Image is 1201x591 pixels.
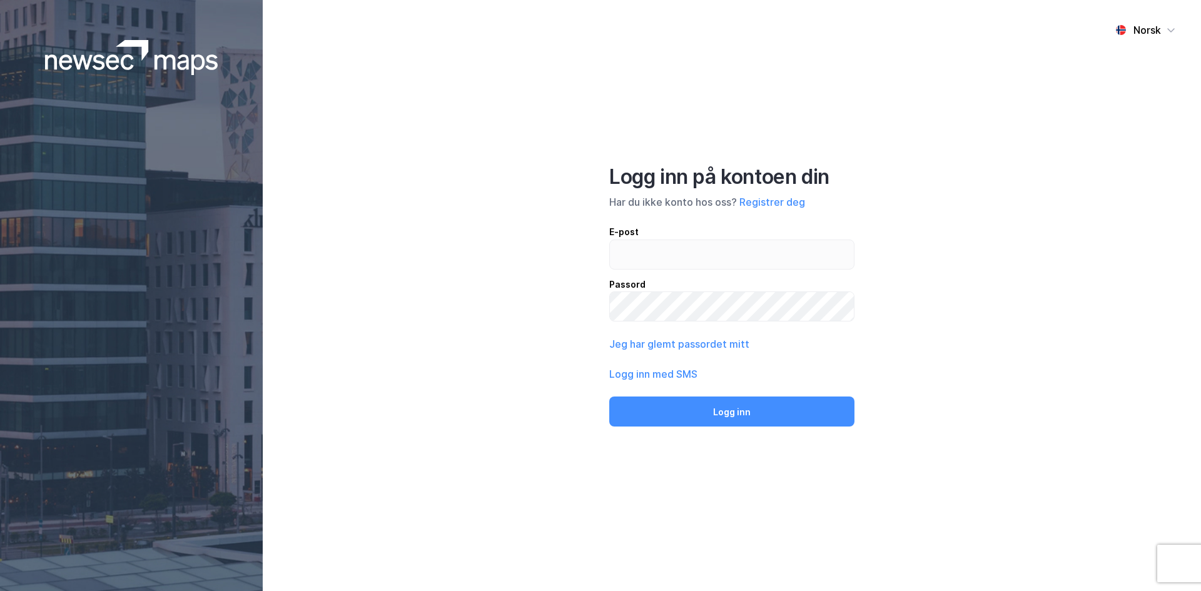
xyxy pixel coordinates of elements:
button: Logg inn [609,397,854,427]
div: Har du ikke konto hos oss? [609,194,854,210]
div: Logg inn på kontoen din [609,164,854,189]
div: Passord [609,277,854,292]
button: Logg inn med SMS [609,366,697,381]
div: E-post [609,225,854,240]
button: Registrer deg [739,194,805,210]
button: Jeg har glemt passordet mitt [609,336,749,351]
iframe: Chat Widget [1138,531,1201,591]
img: logoWhite.bf58a803f64e89776f2b079ca2356427.svg [45,40,218,75]
div: Norsk [1133,23,1161,38]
